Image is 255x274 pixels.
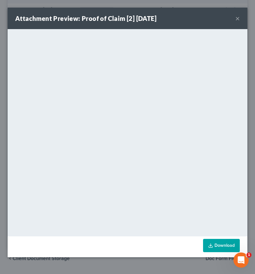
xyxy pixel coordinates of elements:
button: × [235,15,240,22]
iframe: Intercom live chat [233,252,249,268]
span: 1 [246,252,252,258]
iframe: <object ng-attr-data='[URL][DOMAIN_NAME]' type='application/pdf' width='100%' height='650px'></ob... [8,29,247,235]
a: Download [203,239,240,252]
strong: Attachment Preview: Proof of Claim [2] [DATE] [15,15,156,22]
